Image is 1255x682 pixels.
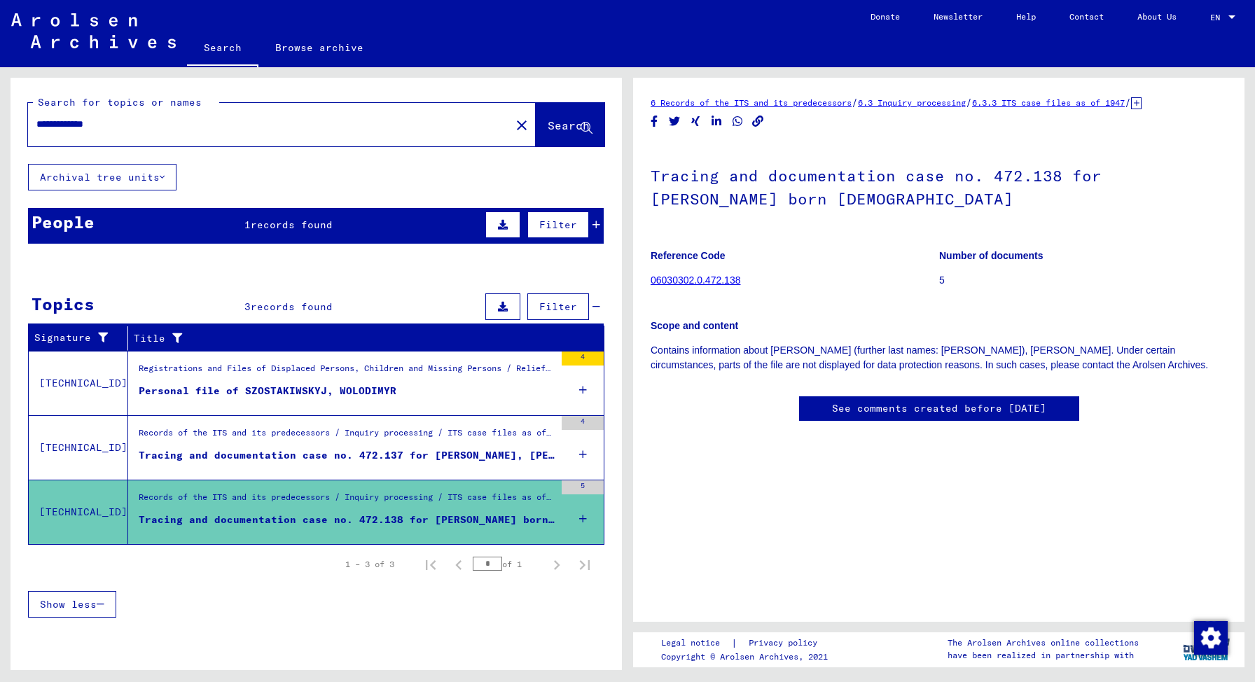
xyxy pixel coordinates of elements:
p: Copyright © Arolsen Archives, 2021 [661,650,834,663]
button: First page [417,550,445,578]
h1: Tracing and documentation case no. 472.138 for [PERSON_NAME] born [DEMOGRAPHIC_DATA] [651,144,1227,228]
button: Clear [508,111,536,139]
span: records found [251,218,333,231]
mat-label: Search for topics or names [38,96,202,109]
a: Legal notice [661,636,731,650]
div: 5 [562,480,604,494]
a: 06030302.0.472.138 [651,274,740,286]
div: 1 – 3 of 3 [345,558,394,571]
p: Contains information about [PERSON_NAME] (further last names: [PERSON_NAME]), [PERSON_NAME]. Unde... [651,343,1227,373]
td: [TECHNICAL_ID] [29,480,128,544]
div: Title [134,327,590,349]
button: Show less [28,591,116,618]
a: 6.3 Inquiry processing [858,97,966,108]
div: Registrations and Files of Displaced Persons, Children and Missing Persons / Relief Programs of V... [139,362,555,407]
button: Last page [571,550,599,578]
a: Privacy policy [737,636,834,650]
span: Filter [539,218,577,231]
img: yv_logo.png [1180,632,1233,667]
div: Tracing and documentation case no. 472.137 for [PERSON_NAME], [PERSON_NAME] born [DEMOGRAPHIC_DATA] [139,448,555,463]
span: EN [1210,13,1226,22]
div: Signature [34,330,117,345]
div: 4 [562,416,604,430]
span: / [852,96,858,109]
span: / [966,96,972,109]
button: Share on Facebook [647,113,662,130]
span: Search [548,118,590,132]
span: / [1125,96,1131,109]
div: | [661,636,834,650]
button: Copy link [751,113,765,130]
div: Tracing and documentation case no. 472.138 for [PERSON_NAME] born [DEMOGRAPHIC_DATA] [139,513,555,527]
span: Filter [539,300,577,313]
button: Previous page [445,550,473,578]
b: Scope and content [651,320,738,331]
button: Search [536,103,604,146]
button: Share on WhatsApp [730,113,745,130]
span: 1 [244,218,251,231]
button: Filter [527,293,589,320]
span: Show less [40,598,97,611]
p: have been realized in partnership with [948,649,1139,662]
a: See comments created before [DATE] [832,401,1046,416]
button: Share on LinkedIn [709,113,724,130]
img: Change consent [1194,621,1228,655]
a: 6.3.3 ITS case files as of 1947 [972,97,1125,108]
div: Signature [34,327,131,349]
div: of 1 [473,557,543,571]
div: People [32,209,95,235]
button: Archival tree units [28,164,176,190]
button: Share on Xing [688,113,703,130]
div: Records of the ITS and its predecessors / Inquiry processing / ITS case files as of 1947 / Reposi... [139,491,555,510]
mat-icon: close [513,117,530,134]
button: Filter [527,211,589,238]
p: 5 [939,273,1227,288]
button: Share on Twitter [667,113,682,130]
div: Title [134,331,576,346]
div: Change consent [1193,620,1227,654]
td: [TECHNICAL_ID] [29,415,128,480]
b: Number of documents [939,250,1043,261]
div: Records of the ITS and its predecessors / Inquiry processing / ITS case files as of 1947 / Reposi... [139,426,555,446]
a: 6 Records of the ITS and its predecessors [651,97,852,108]
div: Personal file of SZOSTAKIWSKYJ, WOLODIMYR [139,384,396,398]
button: Next page [543,550,571,578]
a: Browse archive [258,31,380,64]
img: Arolsen_neg.svg [11,13,176,48]
td: [TECHNICAL_ID] [29,351,128,415]
p: The Arolsen Archives online collections [948,636,1139,649]
b: Reference Code [651,250,726,261]
a: Search [187,31,258,67]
